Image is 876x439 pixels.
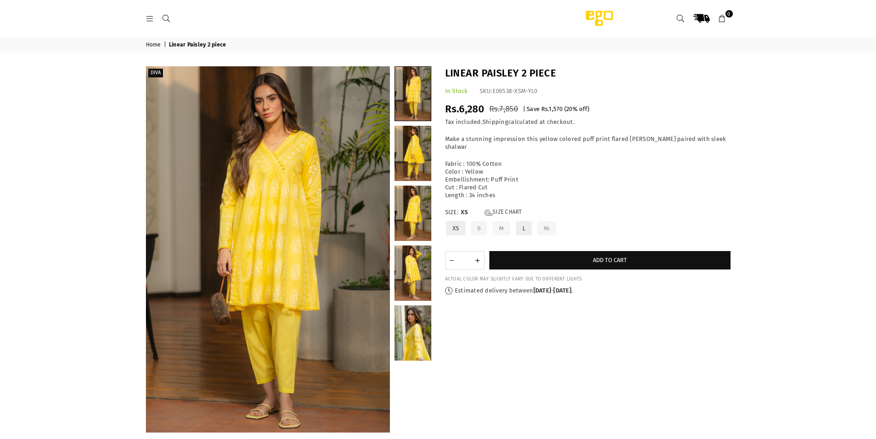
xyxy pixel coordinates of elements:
label: S [470,220,488,236]
p: Make a stunning impression this yellow colored puff print flared [PERSON_NAME] paired with sleek ... [445,135,731,151]
p: Fabric : 100% Cotton Color : Yellow Embellishment: Puff Print Cut : Flared Cut Length : 34 inches [445,160,731,199]
quantity-input: Quantity [445,251,485,269]
span: 0 [725,10,733,18]
label: M [492,220,511,236]
span: | [164,41,168,49]
span: 20 [566,105,573,112]
span: XS [461,209,479,217]
label: L [515,220,533,236]
div: SKU: [480,88,538,95]
time: [DATE] [553,287,571,294]
span: Rs.6,280 [445,103,485,115]
label: XL [536,220,557,236]
span: Rs.7,850 [489,104,518,114]
label: Diva [148,69,163,77]
time: [DATE] [534,287,551,294]
h1: Linear Paisley 2 piece [445,66,731,81]
div: Tax included. calculated at checkout. [445,118,731,126]
span: Rs.1,570 [541,105,563,112]
a: Size Chart [485,209,522,217]
a: 0 [714,10,731,27]
p: Estimated delivery between - . [445,287,731,295]
span: In Stock [445,88,468,94]
nav: breadcrumbs [139,37,737,53]
span: ( % off) [564,105,589,112]
a: Menu [142,15,158,22]
span: | [523,105,525,112]
span: Linear Paisley 2 piece [169,41,228,49]
span: Save [527,105,540,112]
button: Add to cart [489,251,731,269]
a: Search [158,15,175,22]
img: Linear Paisley 2 piece [146,66,390,433]
a: Search [673,10,689,27]
label: XS [445,220,467,236]
span: E06538-XSM-YL0 [493,88,538,94]
span: Add to cart [593,257,627,263]
a: Shipping [482,118,508,126]
a: Home [146,41,162,49]
label: Size: [445,209,731,217]
img: Ego [560,9,638,28]
div: ACTUAL COLOR MAY SLIGHTLY VARY DUE TO DIFFERENT LIGHTS [445,276,731,282]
